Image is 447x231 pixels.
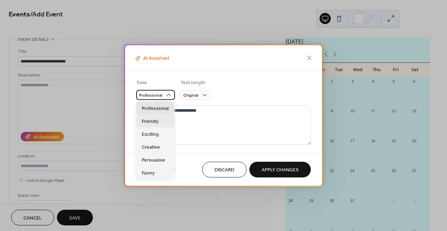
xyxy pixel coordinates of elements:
span: Professional [139,91,162,99]
span: Funny [142,169,155,177]
span: Discard [214,166,234,174]
span: Exciting [142,131,159,138]
span: AI Assistant [133,54,170,62]
span: Friendly [142,118,159,125]
div: Text length [181,79,210,87]
span: Original [183,91,198,99]
button: Apply Changes [249,162,311,178]
button: Discard [202,162,247,178]
span: Professional [142,105,169,112]
span: Apply Changes [262,166,299,174]
div: Tone [136,79,174,87]
span: Creative [142,143,160,151]
span: Persuasive [142,156,165,164]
